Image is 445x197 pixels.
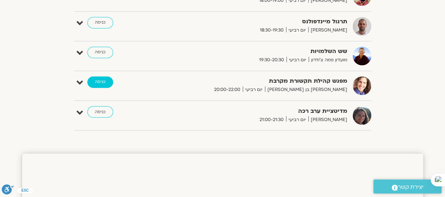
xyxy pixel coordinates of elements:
span: מועדון פמה צ'ודרון [309,56,347,64]
a: כניסה [87,106,113,117]
a: כניסה [87,17,113,28]
span: 18:30-19:30 [257,27,286,34]
span: 19:30-20:30 [257,56,286,64]
span: 20:00-22:00 [212,86,243,93]
span: יום רביעי [286,116,308,123]
a: כניסה [87,76,113,88]
strong: מדיטציית ערב רכה [172,106,347,116]
span: יום רביעי [286,56,309,64]
span: יום רביעי [243,86,265,93]
span: [PERSON_NAME] [308,116,347,123]
strong: מפגש קהילת תקשורת מקרבת [172,76,347,86]
a: כניסה [87,47,113,58]
span: [PERSON_NAME] בן [PERSON_NAME] [265,86,347,93]
a: יצירת קשר [373,179,441,193]
strong: שש השלמויות [172,47,347,56]
span: יום רביעי [286,27,308,34]
span: יצירת קשר [398,182,424,192]
strong: תרגול מיינדפולנס [172,17,347,27]
span: [PERSON_NAME] [308,27,347,34]
span: 21:00-21:30 [257,116,286,123]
